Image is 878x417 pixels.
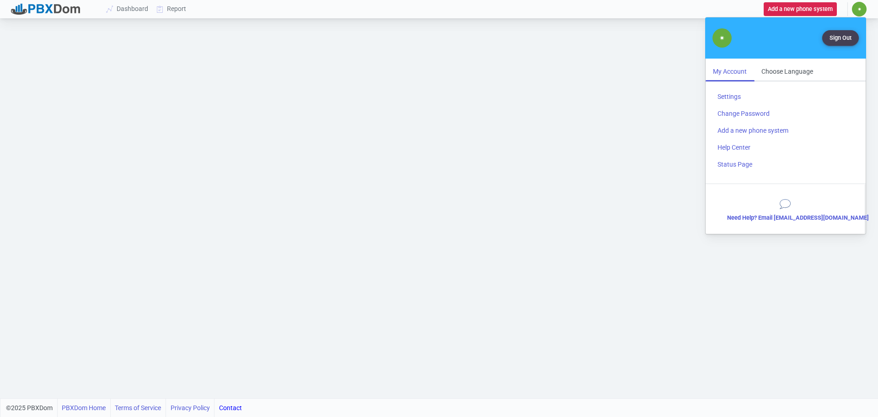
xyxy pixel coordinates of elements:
[754,63,820,80] div: Choose Language
[719,34,725,42] span: ✷
[153,0,191,17] a: Report
[115,399,161,417] a: Terms of Service
[710,156,861,173] a: Status Page
[219,399,242,417] a: Contact
[62,399,106,417] a: PBXDom Home
[822,30,859,45] button: Sign Out
[710,105,861,122] a: Change Password
[851,1,867,17] button: ✷
[857,6,862,12] span: ✷
[710,88,861,105] a: Settings
[710,122,861,139] a: Add a new phone system
[6,399,242,417] div: ©2025 PBXDom
[722,192,849,226] button: Need Help? Email [EMAIL_ADDRESS][DOMAIN_NAME]
[102,0,153,17] a: Dashboard
[171,399,210,417] a: Privacy Policy
[710,139,861,156] a: Help Center
[756,5,837,12] a: Add a new phone system
[764,2,837,16] button: Add a new phone system
[727,214,869,221] b: Need Help? Email [EMAIL_ADDRESS][DOMAIN_NAME]
[706,63,754,80] div: My Account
